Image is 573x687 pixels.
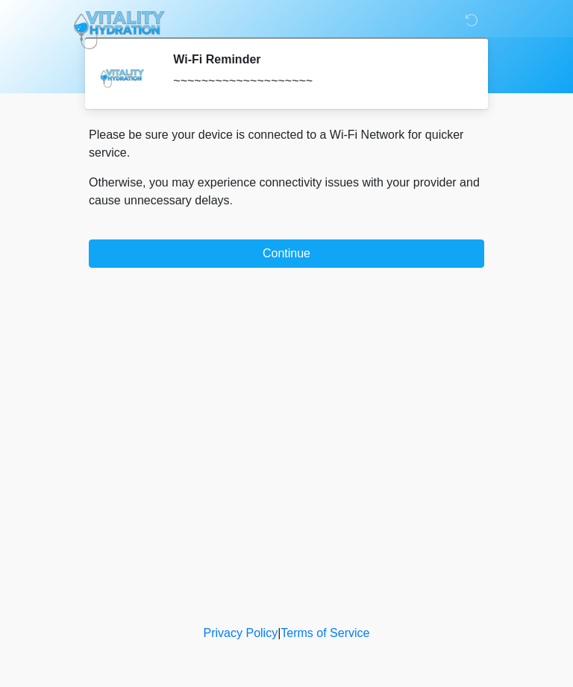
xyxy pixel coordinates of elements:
[173,72,462,90] div: ~~~~~~~~~~~~~~~~~~~~
[89,174,484,210] p: Otherwise, you may experience connectivity issues with your provider and cause unnecessary delays
[100,52,145,97] img: Agent Avatar
[230,194,233,207] span: .
[89,239,484,268] button: Continue
[278,627,281,639] a: |
[89,126,484,162] p: Please be sure your device is connected to a Wi-Fi Network for quicker service.
[204,627,278,639] a: Privacy Policy
[281,627,369,639] a: Terms of Service
[74,11,165,49] img: Vitality Hydration Logo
